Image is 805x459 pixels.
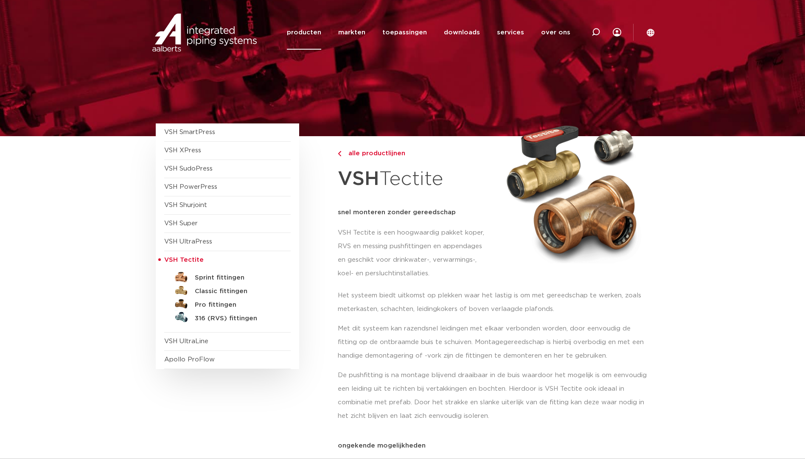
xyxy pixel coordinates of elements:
[164,297,291,310] a: Pro fittingen
[164,356,215,363] a: Apollo ProFlow
[164,184,217,190] a: VSH PowerPress
[195,315,279,322] h5: 316 (RVS) fittingen
[164,220,198,227] a: VSH Super
[338,369,650,423] p: De pushfitting is na montage blijvend draaibaar in de buis waardoor het mogelijk is om eenvoudig ...
[613,15,621,50] div: my IPS
[164,129,215,135] a: VSH SmartPress
[338,442,650,449] p: ongekende mogelijkheden
[338,289,650,316] p: Het systeem biedt uitkomst op plekken waar het lastig is om met gereedschap te werken, zoals mete...
[164,338,208,344] a: VSH UltraLine
[287,15,570,50] nav: Menu
[338,15,365,50] a: markten
[541,15,570,50] a: over ons
[164,202,207,208] a: VSH Shurjoint
[444,15,480,50] a: downloads
[287,15,321,50] a: producten
[195,274,279,282] h5: Sprint fittingen
[164,147,201,154] a: VSH XPress
[164,257,204,263] span: VSH Tectite
[338,322,650,363] p: Met dit systeem kan razendsnel leidingen met elkaar verbonden worden, door eenvoudig de fitting o...
[164,269,291,283] a: Sprint fittingen
[195,301,279,309] h5: Pro fittingen
[164,310,291,324] a: 316 (RVS) fittingen
[195,288,279,295] h5: Classic fittingen
[338,151,341,157] img: chevron-right.svg
[338,163,491,196] h1: Tectite
[164,238,212,245] a: VSH UltraPress
[164,165,213,172] a: VSH SudoPress
[497,15,524,50] a: services
[338,148,491,159] a: alle productlijnen
[343,150,405,157] span: alle productlijnen
[164,283,291,297] a: Classic fittingen
[338,169,379,189] strong: VSH
[338,209,456,216] strong: snel monteren zonder gereedschap
[382,15,427,50] a: toepassingen
[338,226,491,280] p: VSH Tectite is een hoogwaardig pakket koper, RVS en messing pushfittingen en appendages en geschi...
